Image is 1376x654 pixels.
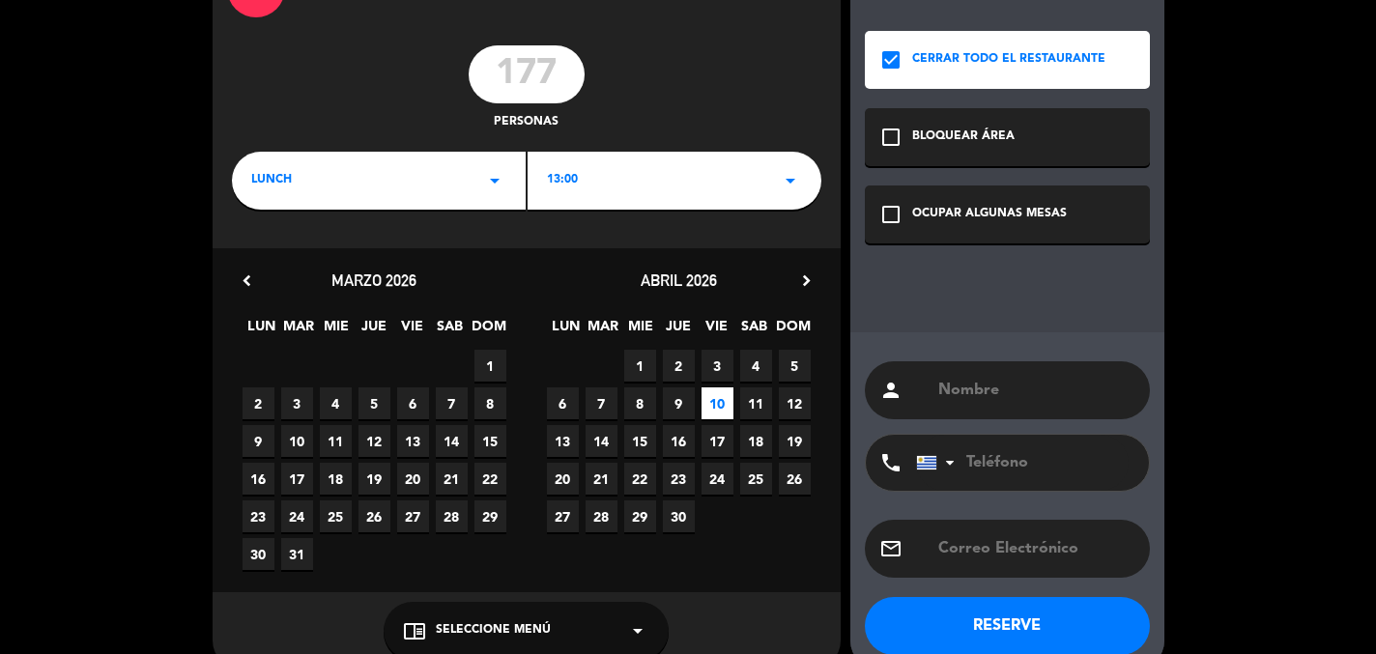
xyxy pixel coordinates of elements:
i: check_box_outline_blank [879,203,903,226]
span: 25 [320,500,352,532]
span: Seleccione Menú [436,621,551,640]
span: marzo 2026 [331,270,416,290]
span: JUE [663,315,695,347]
span: 10 [702,387,733,419]
span: 8 [624,387,656,419]
span: 31 [281,538,313,570]
span: 26 [779,463,811,495]
span: SAB [738,315,770,347]
span: MAR [588,315,619,347]
span: 2 [663,350,695,382]
span: 13 [397,425,429,457]
span: 17 [702,425,733,457]
i: check_box [879,48,903,71]
input: 0 [469,45,585,103]
input: Correo Electrónico [936,535,1135,562]
span: 6 [547,387,579,419]
span: lunch [251,171,292,190]
span: 3 [281,387,313,419]
span: LUN [550,315,582,347]
span: 15 [474,425,506,457]
span: 18 [320,463,352,495]
span: 3 [702,350,733,382]
span: 23 [243,500,274,532]
span: 27 [547,500,579,532]
span: 6 [397,387,429,419]
i: check_box_outline_blank [879,126,903,149]
span: 2 [243,387,274,419]
span: VIE [701,315,732,347]
span: 9 [663,387,695,419]
span: 29 [624,500,656,532]
span: 30 [243,538,274,570]
span: 19 [358,463,390,495]
span: VIE [396,315,428,347]
span: 27 [397,500,429,532]
i: phone [879,451,903,474]
span: 13:00 [547,171,578,190]
span: 4 [320,387,352,419]
span: 7 [586,387,617,419]
div: Uruguay: +598 [917,436,961,490]
input: Nombre [936,377,1135,404]
span: 28 [586,500,617,532]
span: 16 [243,463,274,495]
span: 11 [320,425,352,457]
i: person [879,379,903,402]
span: 26 [358,500,390,532]
span: 21 [436,463,468,495]
span: DOM [776,315,808,347]
span: abril 2026 [641,270,717,290]
span: 16 [663,425,695,457]
span: LUN [245,315,277,347]
span: 17 [281,463,313,495]
span: 12 [358,425,390,457]
span: 10 [281,425,313,457]
span: MIE [321,315,353,347]
span: 29 [474,500,506,532]
div: CERRAR TODO EL RESTAURANTE [912,50,1105,70]
i: chevron_left [237,270,257,291]
span: 14 [586,425,617,457]
span: 11 [740,387,772,419]
div: BLOQUEAR ÁREA [912,128,1015,147]
span: 14 [436,425,468,457]
span: SAB [434,315,466,347]
div: OCUPAR ALGUNAS MESAS [912,205,1067,224]
input: Teléfono [916,435,1129,491]
i: arrow_drop_down [483,169,506,192]
span: 5 [358,387,390,419]
span: 5 [779,350,811,382]
span: 7 [436,387,468,419]
span: 19 [779,425,811,457]
span: 24 [702,463,733,495]
span: DOM [472,315,503,347]
span: 24 [281,500,313,532]
span: JUE [358,315,390,347]
span: MIE [625,315,657,347]
i: arrow_drop_down [626,619,649,642]
span: 21 [586,463,617,495]
i: arrow_drop_down [779,169,802,192]
i: chrome_reader_mode [403,619,426,642]
span: 23 [663,463,695,495]
i: chevron_right [796,270,817,291]
span: 25 [740,463,772,495]
span: 8 [474,387,506,419]
span: 20 [397,463,429,495]
span: 4 [740,350,772,382]
span: 15 [624,425,656,457]
span: 1 [474,350,506,382]
span: 20 [547,463,579,495]
span: 18 [740,425,772,457]
span: 28 [436,500,468,532]
span: 9 [243,425,274,457]
span: 1 [624,350,656,382]
span: 30 [663,500,695,532]
span: personas [494,113,559,132]
span: 22 [624,463,656,495]
i: email [879,537,903,560]
span: 12 [779,387,811,419]
span: 22 [474,463,506,495]
span: MAR [283,315,315,347]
